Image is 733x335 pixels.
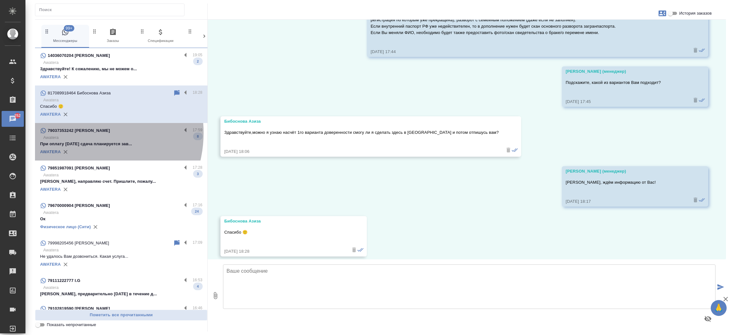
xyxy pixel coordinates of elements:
span: 252 [10,113,25,119]
p: 17:16 [192,202,202,208]
span: Пометить все прочитанными [38,311,204,319]
p: 17:28 [192,164,202,171]
button: Удалить привязку [91,222,100,232]
svg: Зажми и перетащи, чтобы поменять порядок вкладок [187,28,193,34]
input: Поиск [39,5,184,14]
a: AWATERA [40,74,61,79]
span: 99+ [64,25,74,31]
p: Спасибо 🙂 [224,229,345,236]
p: Не удалось Вам дозвониться. Какая услуга... [40,253,202,260]
p: 17:09 [192,239,202,246]
p: 79037353242 [PERSON_NAME] [48,127,110,134]
div: 817089918464 Бибоснова Азиза18:28AwateraСпасибо 🙂AWATERA [35,85,207,123]
p: Спасибо 🙂 [40,103,202,110]
svg: Зажми и перетащи, чтобы поменять порядок вкладок [139,28,145,34]
div: 79111222777 I.G16:53Awatera[PERSON_NAME], предварительно [DATE] в течение д...4 [35,273,207,301]
span: 8 [193,133,203,140]
svg: Зажми и перетащи, чтобы поменять порядок вкладок [92,28,98,34]
div: 79037353242 [PERSON_NAME]17:59AwateraПри оплату [DATE] сдача планируется зав...8AWATERA [35,123,207,161]
p: Здравствуйте! К сожалению, мы не можем о... [40,66,202,72]
a: Физическое лицо (Сити) [40,224,91,229]
a: AWATERA [40,149,61,154]
a: AWATERA [40,112,61,117]
p: Здравствуйте,можно я узнаю насчёт 1го варианта доверенности смогу ли я сделать здесь в [GEOGRAPHI... [224,129,499,136]
span: Спецификации [139,28,182,44]
p: 79670000904 [PERSON_NAME] [48,202,110,209]
p: Awatera [43,209,202,216]
span: 24 [191,208,203,215]
svg: Зажми и перетащи, чтобы поменять порядок вкладок [44,28,50,34]
a: AWATERA [40,187,61,192]
p: 79851987091 [PERSON_NAME] [48,165,110,171]
span: 🙏 [713,301,724,315]
p: 79998205456 [PERSON_NAME] [48,240,109,246]
p: Awatera [43,97,202,103]
p: 18:28 [192,89,202,96]
div: 79670000904 [PERSON_NAME]17:16AwateraОк24Физическое лицо (Сити) [35,198,207,236]
div: 14036070204 [PERSON_NAME]19:05AwateraЗдравствуйте! К сожалению, мы не можем о...2AWATERA [35,48,207,85]
span: 2 [193,58,203,65]
button: Заявки [655,6,670,21]
a: 252 [2,111,24,127]
p: 14036070204 [PERSON_NAME] [48,52,110,59]
p: При оплату [DATE] сдача планируется зав... [40,141,202,147]
div: 79851987091 [PERSON_NAME]17:28Awatera[PERSON_NAME], направляю счет. Пришлите, пожалу...3AWATERA [35,161,207,198]
div: Бибоснова Азиза [224,118,499,125]
p: 17:59 [192,127,202,133]
div: [DATE] 18:28 [224,248,345,255]
div: [DATE] 18:06 [224,148,499,155]
p: Awatera [43,284,202,291]
span: 4 [193,283,203,290]
p: 79111222777 I.G [48,277,80,284]
p: 16:53 [192,277,202,283]
span: Заказы [92,28,134,44]
button: Предпросмотр [700,311,716,326]
button: 🙏 [711,300,727,316]
button: Удалить привязку [61,147,70,157]
span: История заказов [679,10,712,17]
div: Бибоснова Азиза [224,218,345,224]
div: Пометить непрочитанным [173,89,181,97]
p: 16:46 [192,305,202,311]
span: 3 [193,171,203,177]
p: 79102819590 [PERSON_NAME] [48,305,110,312]
button: Удалить привязку [61,260,70,269]
p: Ок [40,216,202,222]
p: Awatera [43,172,202,178]
div: [PERSON_NAME] (менеджер) [566,168,686,174]
div: 79998205456 [PERSON_NAME]17:09AwateraНе удалось Вам дозвониться. Какая услуга...AWATERA [35,236,207,273]
p: [PERSON_NAME], предварительно [DATE] в течение д... [40,291,202,297]
div: [DATE] 17:45 [566,99,686,105]
p: 817089918464 Бибоснова Азиза [48,90,111,96]
button: Удалить привязку [61,110,70,119]
span: Показать непрочитанные [47,322,96,328]
p: [PERSON_NAME], направляю счет. Пришлите, пожалу... [40,178,202,185]
p: Awatera [43,134,202,141]
div: [DATE] 18:17 [566,198,686,205]
p: Awatera [43,59,202,66]
p: Подскажите, какой из вариантов Вам подходит? [566,79,686,86]
button: Пометить все прочитанными [35,310,207,321]
button: Удалить привязку [61,185,70,194]
p: [PERSON_NAME], ждём информацию от Вас! [566,179,686,186]
div: Пометить непрочитанным [173,239,181,247]
span: Мессенджеры [44,28,87,44]
div: [DATE] 17:44 [371,49,686,55]
div: [PERSON_NAME] (менеджер) [566,68,686,75]
p: 19:05 [192,52,202,58]
span: Клиенты [187,28,230,44]
a: AWATERA [40,262,61,267]
p: Awatera [43,247,202,253]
